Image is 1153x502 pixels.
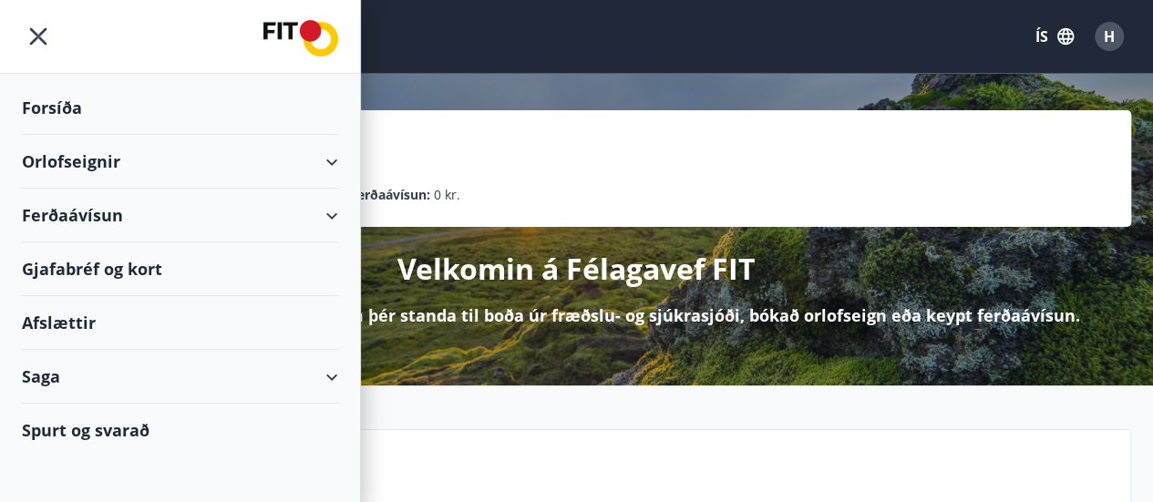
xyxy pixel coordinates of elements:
button: ÍS [1025,20,1084,53]
img: union_logo [263,20,338,56]
p: Velkomin á Félagavef FIT [397,249,756,289]
span: 0 kr. [434,185,460,205]
p: Hér getur þú sótt um þá styrki sem þér standa til boða úr fræðslu- og sjúkrasjóði, bókað orlofsei... [74,303,1080,327]
div: Saga [22,350,338,404]
div: Gjafabréf og kort [22,242,338,296]
div: Ferðaávísun [22,189,338,242]
p: Ferðaávísun : [350,185,430,205]
div: Spurt og svarað [22,404,338,456]
button: menu [22,20,55,53]
button: H [1087,15,1131,58]
div: Forsíða [22,81,338,135]
span: H [1104,26,1115,46]
div: Orlofseignir [22,135,338,189]
div: Afslættir [22,296,338,350]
